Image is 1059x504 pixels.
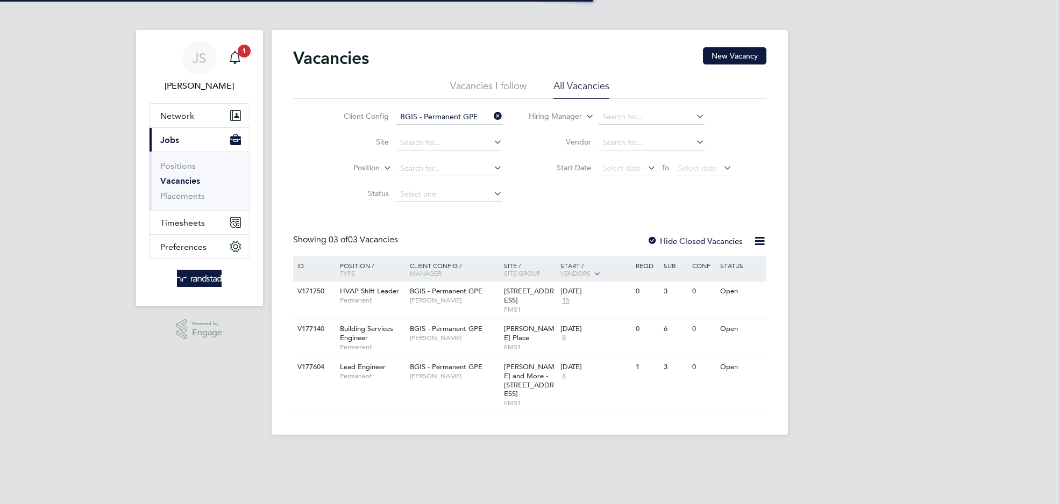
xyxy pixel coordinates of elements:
button: Preferences [150,235,250,258]
span: 1 [238,45,251,57]
span: Timesheets [160,218,205,228]
div: 0 [690,357,717,377]
span: BGIS - Permanent GPE [410,362,482,371]
a: 1 [224,41,246,75]
span: BGIS - Permanent GPE [410,324,482,333]
div: Sub [661,256,689,275]
button: New Vacancy [703,47,766,64]
span: JS [193,51,206,65]
div: [DATE] [560,287,630,296]
label: Vendor [529,137,591,147]
span: Type [340,269,355,277]
div: Position / [332,256,407,282]
label: Client Config [327,111,389,121]
div: 0 [690,319,717,339]
input: Select one [396,187,502,202]
span: Jobs [160,135,179,145]
div: 1 [633,357,661,377]
div: 3 [661,282,689,301]
div: Open [717,282,764,301]
span: Lead Engineer [340,362,386,371]
span: BGIS - Permanent GPE [410,286,482,296]
span: [PERSON_NAME] [410,372,499,380]
div: [DATE] [560,363,630,372]
button: Jobs [150,128,250,152]
span: Network [160,111,194,121]
span: Permanent [340,372,404,380]
div: 3 [661,357,689,377]
input: Search for... [396,135,502,150]
div: Status [717,256,764,275]
span: 15 [560,296,571,305]
span: Select date [602,163,641,173]
div: Open [717,357,764,377]
span: FMS1 [504,343,555,351]
input: Search for... [396,161,502,176]
div: V177604 [295,357,332,377]
span: [STREET_ADDRESS] [504,286,554,305]
span: FMS1 [504,305,555,314]
label: Site [327,137,389,147]
span: Engage [192,328,222,337]
a: Positions [160,161,196,171]
span: Powered by [192,319,222,328]
div: V171750 [295,282,332,301]
div: Start / [558,256,633,283]
a: Powered byEngage [176,319,222,340]
span: Site Group [504,269,541,277]
a: Placements [160,191,205,201]
label: Position [318,163,380,174]
span: HVAP Shift Leader [340,286,399,296]
input: Search for... [599,135,705,150]
span: Manager [410,269,442,277]
a: Vacancies [160,176,200,186]
input: Search for... [396,110,502,125]
div: Client Config / [407,256,501,282]
div: 0 [633,282,661,301]
label: Hide Closed Vacancies [647,236,743,246]
button: Timesheets [150,211,250,234]
div: Reqd [633,256,661,275]
span: Permanent [340,296,404,305]
span: 8 [560,334,567,343]
div: V177140 [295,319,332,339]
span: Jamie Scattergood [149,80,250,92]
div: 6 [661,319,689,339]
span: [PERSON_NAME] [410,334,499,342]
div: ID [295,256,332,275]
img: randstad-logo-retina.png [177,270,222,287]
span: Building Services Engineer [340,324,393,342]
span: [PERSON_NAME] Place [504,324,555,342]
div: Site / [501,256,558,282]
span: To [658,161,672,175]
nav: Main navigation [136,30,263,306]
div: 0 [633,319,661,339]
span: [PERSON_NAME] [410,296,499,305]
div: Conf [690,256,717,275]
button: Network [150,104,250,127]
li: All Vacancies [553,80,609,99]
label: Start Date [529,163,591,172]
span: Vendors [560,269,591,277]
input: Search for... [599,110,705,125]
span: Select date [678,163,717,173]
span: 03 of [329,234,348,245]
li: Vacancies I follow [450,80,527,99]
span: 03 Vacancies [329,234,398,245]
label: Hiring Manager [520,111,582,122]
div: 0 [690,282,717,301]
span: [PERSON_NAME] and More - [STREET_ADDRESS] [504,362,555,399]
div: [DATE] [560,325,630,334]
a: JS[PERSON_NAME] [149,41,250,92]
label: Status [327,189,389,198]
div: Jobs [150,152,250,210]
span: Preferences [160,242,207,252]
div: Showing [293,234,400,246]
span: FMS1 [504,399,555,407]
span: 8 [560,372,567,381]
a: Go to home page [149,270,250,287]
h2: Vacancies [293,47,369,69]
div: Open [717,319,764,339]
span: Permanent [340,343,404,351]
